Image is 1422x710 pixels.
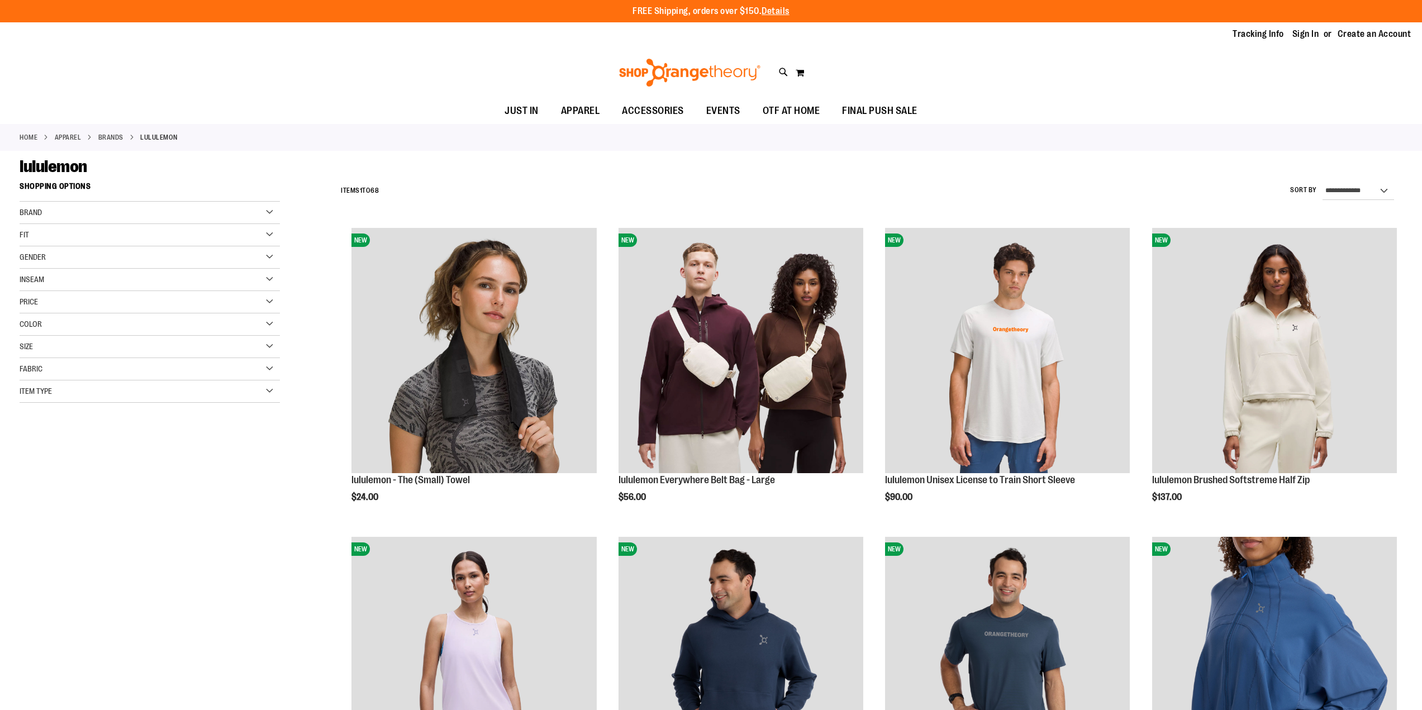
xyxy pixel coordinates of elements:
span: Fit [20,230,29,239]
span: lululemon [20,157,87,176]
span: Color [20,320,42,328]
strong: lululemon [140,132,178,142]
a: ACCESSORIES [611,98,695,124]
a: Home [20,132,37,142]
div: product [1147,222,1402,531]
a: Details [762,6,790,16]
span: $90.00 [885,492,914,502]
span: Price [20,297,38,306]
span: NEW [619,542,637,556]
a: lululemon Brushed Softstreme Half Zip [1152,474,1310,485]
a: APPAREL [55,132,82,142]
a: FINAL PUSH SALE [831,98,929,124]
span: 68 [370,187,379,194]
span: APPAREL [561,98,600,123]
span: 1 [360,187,363,194]
span: FINAL PUSH SALE [842,98,917,123]
span: Gender [20,252,46,261]
a: Tracking Info [1233,28,1284,40]
strong: Shopping Options [20,177,280,202]
div: product [613,222,869,531]
span: OTF AT HOME [763,98,820,123]
span: NEW [351,234,370,247]
a: lululemon Brushed Softstreme Half ZipNEW [1152,228,1397,474]
span: Fabric [20,364,42,373]
span: NEW [885,542,903,556]
a: lululemon Unisex License to Train Short SleeveNEW [885,228,1130,474]
a: lululemon - The (Small) TowelNEW [351,228,596,474]
span: NEW [351,542,370,556]
p: FREE Shipping, orders over $150. [632,5,790,18]
a: APPAREL [550,98,611,123]
a: lululemon Everywhere Belt Bag - LargeNEW [619,228,863,474]
span: Item Type [20,387,52,395]
a: OTF AT HOME [752,98,831,124]
span: $137.00 [1152,492,1183,502]
img: lululemon Unisex License to Train Short Sleeve [885,228,1130,473]
span: NEW [1152,542,1171,556]
span: $56.00 [619,492,648,502]
a: Sign In [1292,28,1319,40]
span: $24.00 [351,492,380,502]
div: product [879,222,1135,531]
label: Sort By [1290,185,1317,195]
h2: Items to [341,182,379,199]
a: EVENTS [695,98,752,124]
div: product [346,222,602,531]
img: Shop Orangetheory [617,59,762,87]
a: BRANDS [98,132,123,142]
span: JUST IN [505,98,539,123]
a: lululemon Everywhere Belt Bag - Large [619,474,775,485]
span: Brand [20,208,42,217]
a: lululemon Unisex License to Train Short Sleeve [885,474,1075,485]
span: Inseam [20,275,44,284]
span: NEW [1152,234,1171,247]
span: EVENTS [706,98,740,123]
a: JUST IN [493,98,550,124]
img: lululemon Everywhere Belt Bag - Large [619,228,863,473]
span: NEW [619,234,637,247]
span: ACCESSORIES [622,98,684,123]
a: Create an Account [1338,28,1411,40]
img: lululemon Brushed Softstreme Half Zip [1152,228,1397,473]
a: lululemon - The (Small) Towel [351,474,470,485]
span: Size [20,342,33,351]
span: NEW [885,234,903,247]
img: lululemon - The (Small) Towel [351,228,596,473]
